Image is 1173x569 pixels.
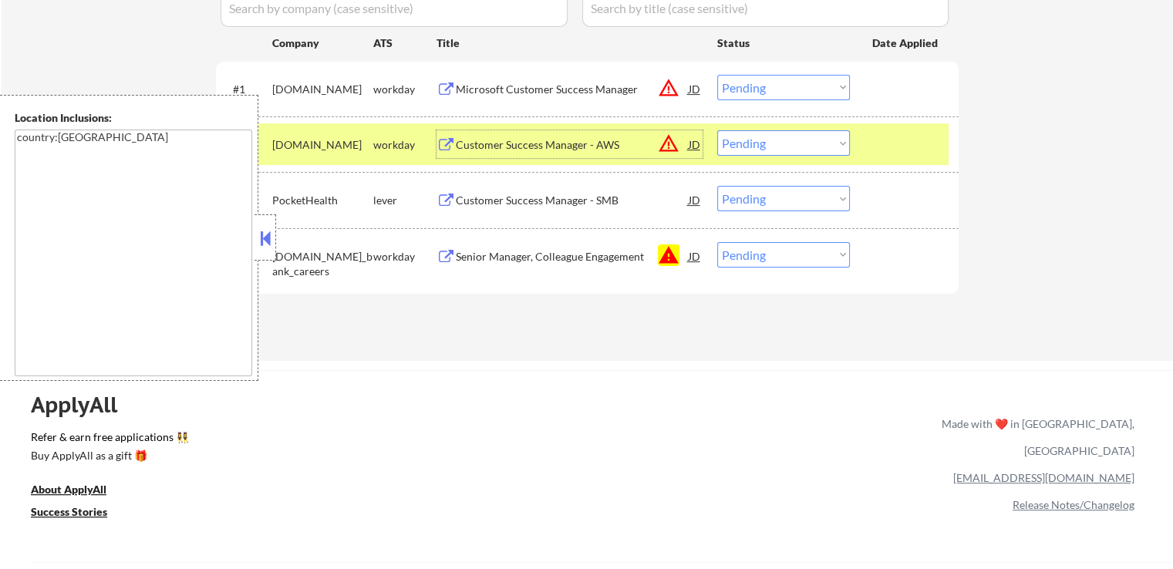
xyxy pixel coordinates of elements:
div: [DOMAIN_NAME] [272,82,373,97]
div: Date Applied [872,35,940,51]
div: Location Inclusions: [15,110,252,126]
div: Status [717,29,850,56]
div: #1 [233,82,260,97]
a: Release Notes/Changelog [1013,498,1134,511]
a: Refer & earn free applications 👯‍♀️ [31,432,619,448]
div: [DOMAIN_NAME] [272,137,373,153]
button: warning [658,244,679,266]
u: Success Stories [31,505,107,518]
div: JD [687,75,703,103]
div: Customer Success Manager - SMB [456,193,689,208]
div: JD [687,130,703,158]
div: ApplyAll [31,392,135,418]
div: Buy ApplyAll as a gift 🎁 [31,450,185,461]
a: [EMAIL_ADDRESS][DOMAIN_NAME] [953,471,1134,484]
div: lever [373,193,437,208]
div: workday [373,137,437,153]
a: Buy ApplyAll as a gift 🎁 [31,448,185,467]
u: About ApplyAll [31,483,106,496]
button: warning_amber [658,77,679,99]
div: Made with ❤️ in [GEOGRAPHIC_DATA], [GEOGRAPHIC_DATA] [935,410,1134,464]
div: ATS [373,35,437,51]
div: PocketHealth [272,193,373,208]
a: About ApplyAll [31,482,128,501]
button: warning_amber [658,133,679,154]
a: Success Stories [31,504,128,524]
div: Microsoft Customer Success Manager [456,82,689,97]
div: Customer Success Manager - AWS [456,137,689,153]
div: workday [373,249,437,264]
div: Company [272,35,373,51]
div: Title [437,35,703,51]
div: [DOMAIN_NAME]_bank_careers [272,249,373,279]
div: workday [373,82,437,97]
div: Senior Manager, Colleague Engagement [456,249,689,264]
div: JD [687,242,703,270]
div: JD [687,186,703,214]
